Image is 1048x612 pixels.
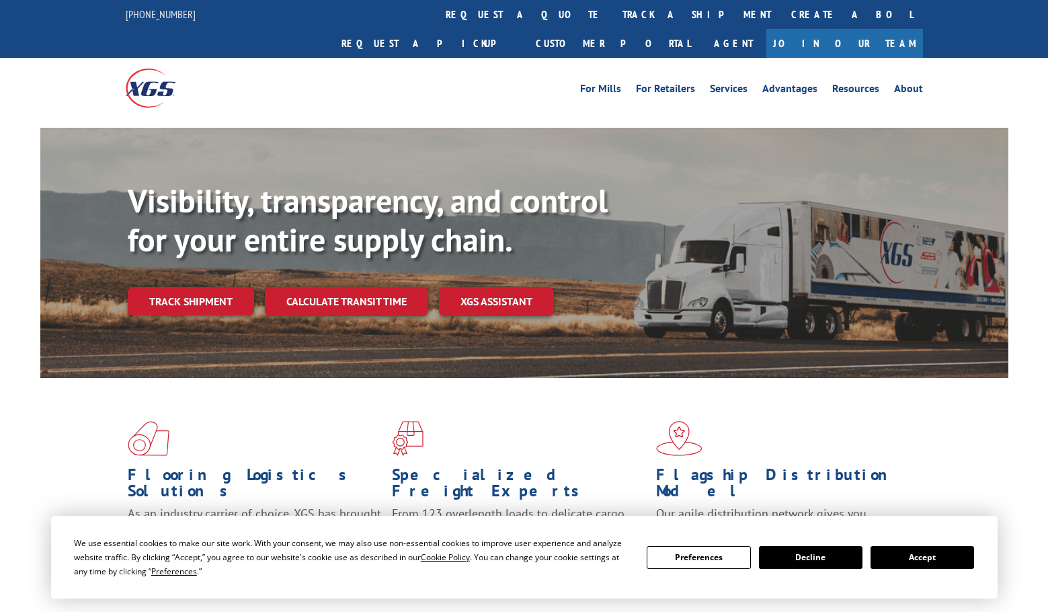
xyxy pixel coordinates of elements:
[647,546,750,569] button: Preferences
[126,7,196,21] a: [PHONE_NUMBER]
[439,287,554,316] a: XGS ASSISTANT
[128,467,382,506] h1: Flooring Logistics Solutions
[128,287,254,315] a: Track shipment
[331,29,526,58] a: Request a pickup
[265,287,428,316] a: Calculate transit time
[51,516,998,599] div: Cookie Consent Prompt
[656,421,702,456] img: xgs-icon-flagship-distribution-model-red
[871,546,974,569] button: Accept
[759,546,862,569] button: Decline
[392,421,424,456] img: xgs-icon-focused-on-flooring-red
[526,29,700,58] a: Customer Portal
[128,180,608,260] b: Visibility, transparency, and control for your entire supply chain.
[151,566,197,577] span: Preferences
[580,83,621,98] a: For Mills
[128,421,169,456] img: xgs-icon-total-supply-chain-intelligence-red
[392,467,646,506] h1: Specialized Freight Experts
[636,83,695,98] a: For Retailers
[700,29,766,58] a: Agent
[766,29,923,58] a: Join Our Team
[656,467,910,506] h1: Flagship Distribution Model
[656,506,903,537] span: Our agile distribution network gives you nationwide inventory management on demand.
[894,83,923,98] a: About
[128,506,381,553] span: As an industry carrier of choice, XGS has brought innovation and dedication to flooring logistics...
[710,83,748,98] a: Services
[392,506,646,566] p: From 123 overlength loads to delicate cargo, our experienced staff knows the best way to move you...
[832,83,879,98] a: Resources
[421,551,470,563] span: Cookie Policy
[762,83,817,98] a: Advantages
[74,536,631,578] div: We use essential cookies to make our site work. With your consent, we may also use non-essential ...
